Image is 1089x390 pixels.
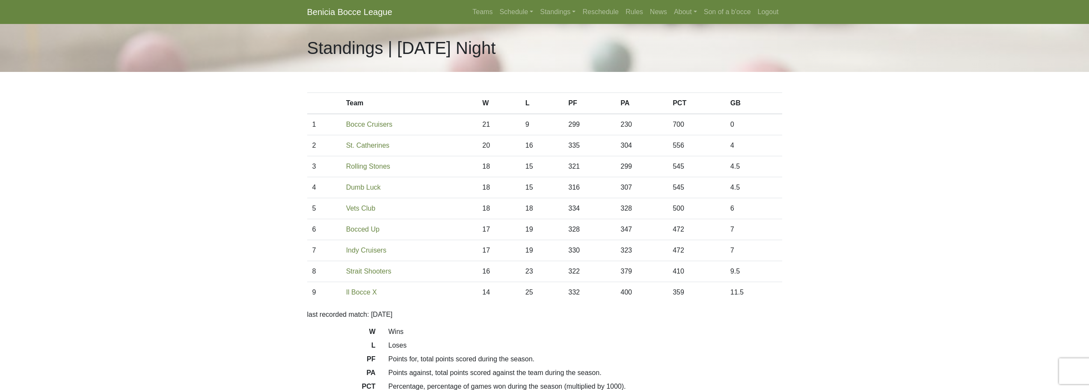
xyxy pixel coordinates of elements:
[647,3,671,21] a: News
[668,135,725,156] td: 556
[700,3,754,21] a: Son of a b'occe
[469,3,496,21] a: Teams
[307,219,341,240] td: 6
[754,3,782,21] a: Logout
[477,261,520,282] td: 16
[520,156,564,177] td: 15
[725,240,782,261] td: 7
[615,261,668,282] td: 379
[725,93,782,114] th: GB
[346,247,386,254] a: Indy Cruisers
[537,3,579,21] a: Standings
[563,135,615,156] td: 335
[563,261,615,282] td: 322
[668,219,725,240] td: 472
[671,3,700,21] a: About
[346,226,380,233] a: Bocced Up
[307,38,496,58] h1: Standings | [DATE] Night
[615,240,668,261] td: 323
[307,114,341,135] td: 1
[477,114,520,135] td: 21
[346,205,375,212] a: Vets Club
[725,156,782,177] td: 4.5
[668,282,725,303] td: 359
[563,282,615,303] td: 332
[301,327,382,340] dt: W
[520,135,564,156] td: 16
[668,93,725,114] th: PCT
[307,261,341,282] td: 8
[622,3,647,21] a: Rules
[563,114,615,135] td: 299
[477,240,520,261] td: 17
[346,289,377,296] a: Il Bocce X
[477,93,520,114] th: W
[725,219,782,240] td: 7
[341,93,478,114] th: Team
[615,177,668,198] td: 307
[668,261,725,282] td: 410
[563,198,615,219] td: 334
[668,114,725,135] td: 700
[382,354,789,364] dd: Points for, total points scored during the season.
[307,177,341,198] td: 4
[346,268,392,275] a: Strait Shooters
[563,93,615,114] th: PF
[346,163,390,170] a: Rolling Stones
[563,156,615,177] td: 321
[382,340,789,351] dd: Loses
[668,177,725,198] td: 545
[307,3,392,21] a: Benicia Bocce League
[346,121,392,128] a: Bocce Cruisers
[615,219,668,240] td: 347
[520,219,564,240] td: 19
[301,354,382,368] dt: PF
[668,156,725,177] td: 545
[477,282,520,303] td: 14
[382,327,789,337] dd: Wins
[668,240,725,261] td: 472
[477,198,520,219] td: 18
[563,240,615,261] td: 330
[520,114,564,135] td: 9
[668,198,725,219] td: 500
[520,261,564,282] td: 23
[563,177,615,198] td: 316
[520,177,564,198] td: 15
[496,3,537,21] a: Schedule
[477,156,520,177] td: 18
[520,240,564,261] td: 19
[346,184,381,191] a: Dumb Luck
[477,135,520,156] td: 20
[725,177,782,198] td: 4.5
[477,177,520,198] td: 18
[520,282,564,303] td: 25
[477,219,520,240] td: 17
[725,261,782,282] td: 9.5
[615,156,668,177] td: 299
[615,114,668,135] td: 230
[563,219,615,240] td: 328
[520,198,564,219] td: 18
[307,198,341,219] td: 5
[307,135,341,156] td: 2
[725,282,782,303] td: 11.5
[725,198,782,219] td: 6
[307,240,341,261] td: 7
[579,3,622,21] a: Reschedule
[307,282,341,303] td: 9
[615,282,668,303] td: 400
[615,198,668,219] td: 328
[615,135,668,156] td: 304
[301,368,382,381] dt: PA
[346,142,389,149] a: St. Catherines
[382,368,789,378] dd: Points against, total points scored against the team during the season.
[301,340,382,354] dt: L
[307,156,341,177] td: 3
[520,93,564,114] th: L
[725,114,782,135] td: 0
[725,135,782,156] td: 4
[307,310,782,320] p: last recorded match: [DATE]
[615,93,668,114] th: PA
